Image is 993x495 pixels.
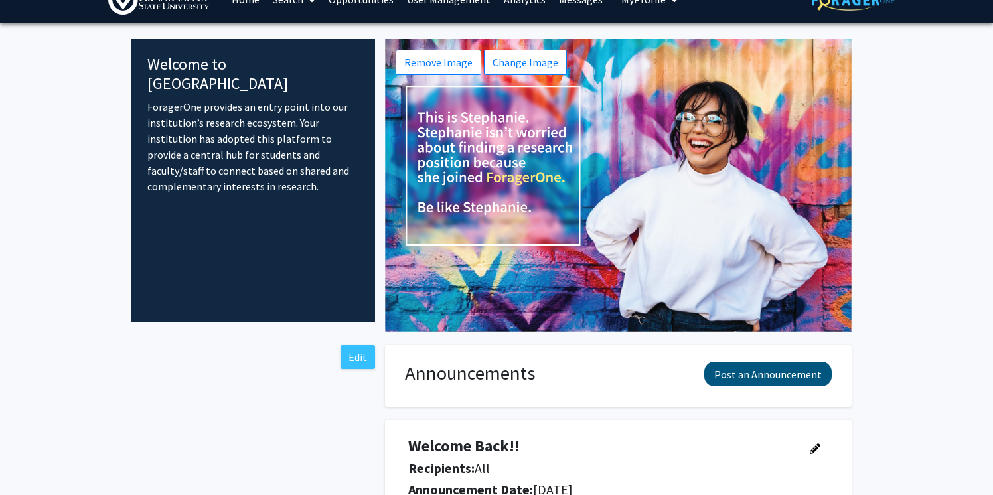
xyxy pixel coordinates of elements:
[405,362,535,385] h1: Announcements
[396,50,481,75] button: Remove Image
[408,460,475,476] b: Recipients:
[408,460,792,476] h5: All
[147,99,359,194] p: ForagerOne provides an entry point into our institution’s research ecosystem. Your institution ha...
[408,437,792,456] h4: Welcome Back!!
[147,55,359,94] h4: Welcome to [GEOGRAPHIC_DATA]
[484,50,567,75] button: Change Image
[341,345,375,369] button: Edit
[704,362,832,386] button: Post an Announcement
[10,435,56,485] iframe: Chat
[385,39,852,332] img: Cover Image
